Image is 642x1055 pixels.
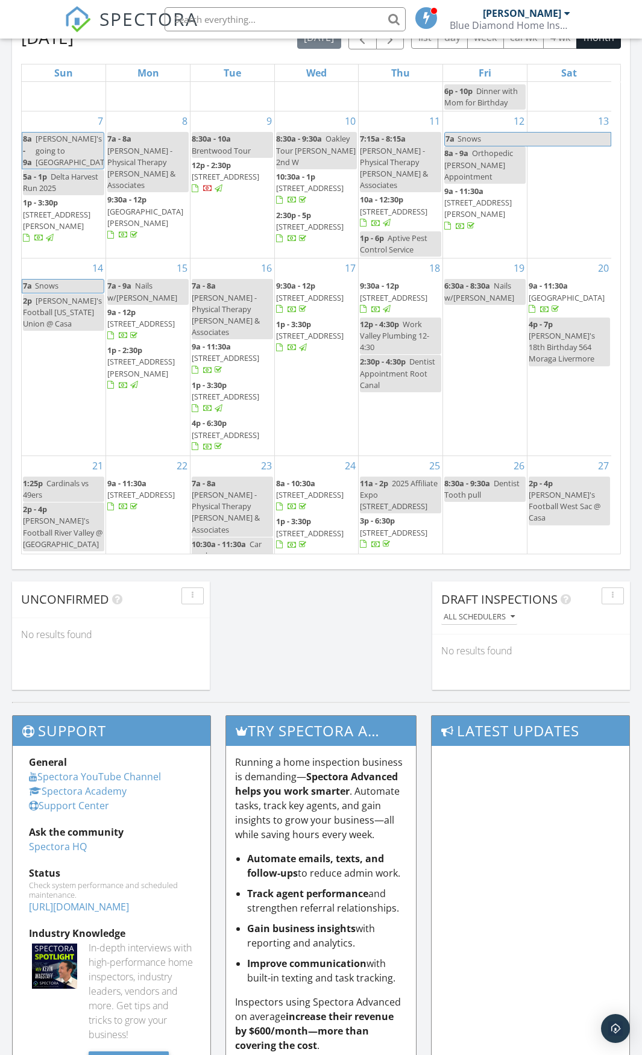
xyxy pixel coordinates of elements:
[596,111,611,131] a: Go to September 13, 2025
[23,196,104,245] a: 1p - 3:30p [STREET_ADDRESS][PERSON_NAME]
[190,258,274,456] td: Go to September 16, 2025
[52,64,75,81] a: Sunday
[443,111,527,258] td: Go to September 12, 2025
[529,280,605,314] a: 9a - 11:30a [GEOGRAPHIC_DATA]
[529,330,595,364] span: [PERSON_NAME]'s 18th Birthday 564 Moraga Livermore
[445,133,455,145] span: 7a
[264,111,274,131] a: Go to September 9, 2025
[107,345,175,390] a: 1p - 2:30p [STREET_ADDRESS][PERSON_NAME]
[192,158,273,196] a: 12p - 2:30p [STREET_ADDRESS]
[276,280,315,291] span: 9:30a - 12p
[360,527,427,538] span: [STREET_ADDRESS]
[107,478,175,512] a: 9a - 11:30a [STREET_ADDRESS]
[107,280,177,302] span: Nails w/[PERSON_NAME]
[360,280,427,314] a: 9:30a - 12p [STREET_ADDRESS]
[107,489,175,500] span: [STREET_ADDRESS]
[22,133,33,169] span: 8a - 9a
[527,455,611,564] td: Go to September 27, 2025
[192,340,273,378] a: 9a - 11:30a [STREET_ADDRESS]
[527,111,611,258] td: Go to September 13, 2025
[483,7,561,19] div: [PERSON_NAME]
[235,770,398,798] strong: Spectora Advanced helps you work smarter
[192,489,260,535] span: [PERSON_NAME] - Physical Therapy [PERSON_NAME] & Associates
[29,866,194,880] div: Status
[107,194,146,205] span: 9:30a - 12p
[443,455,527,564] td: Go to September 26, 2025
[107,343,189,393] a: 1p - 2:30p [STREET_ADDRESS][PERSON_NAME]
[107,318,175,329] span: [STREET_ADDRESS]
[527,258,611,456] td: Go to September 20, 2025
[192,418,227,428] span: 4p - 6:30p
[107,194,183,240] a: 9:30a - 12p [GEOGRAPHIC_DATA][PERSON_NAME]
[441,609,517,625] button: All schedulers
[274,258,359,456] td: Go to September 17, 2025
[360,194,427,228] a: 10a - 12:30p [STREET_ADDRESS]
[22,455,106,564] td: Go to September 21, 2025
[192,292,260,338] span: [PERSON_NAME] - Physical Therapy [PERSON_NAME] & Associates
[99,6,198,31] span: SPECTORA
[458,133,481,144] span: Snows
[276,171,315,182] span: 10:30a - 1p
[511,456,527,475] a: Go to September 26, 2025
[276,477,357,515] a: 8a - 10:30a [STREET_ADDRESS]
[441,591,558,607] span: Draft Inspections
[107,206,183,228] span: [GEOGRAPHIC_DATA][PERSON_NAME]
[107,280,131,291] span: 7a - 9a
[107,478,146,489] span: 9a - 11:30a
[29,926,194,941] div: Industry Knowledge
[23,478,89,500] span: Cardinals vs 49ers
[529,489,600,523] span: [PERSON_NAME]'s Football West Sac @ Casa
[192,391,259,402] span: [STREET_ADDRESS]
[29,900,129,913] a: [URL][DOMAIN_NAME]
[235,755,408,842] p: Running a home inspection business is demanding— . Automate tasks, track key agents, and gain ins...
[360,319,399,330] span: 12p - 4:30p
[360,356,435,390] span: Dentist Appointment Root Canal
[192,430,259,440] span: [STREET_ADDRESS]
[360,145,428,191] span: [PERSON_NAME] - Physical Therapy [PERSON_NAME] & Associates
[511,258,527,278] a: Go to September 19, 2025
[360,280,399,291] span: 9:30a - 12p
[107,307,136,318] span: 9a - 12p
[601,1014,630,1043] div: Open Intercom Messenger
[192,160,231,171] span: 12p - 2:30p
[23,171,98,193] span: Delta Harvest Run 2025
[529,279,610,317] a: 9a - 11:30a [GEOGRAPHIC_DATA]
[235,995,408,1053] p: Inspectors using Spectora Advanced on average .
[359,455,443,564] td: Go to September 25, 2025
[23,295,102,329] span: [PERSON_NAME]'s Football [US_STATE] Union @ Casa
[107,345,142,355] span: 1p - 2:30p
[276,133,356,167] span: Oakley Tour [PERSON_NAME] 2nd W
[12,618,210,651] div: No results found
[23,197,90,243] a: 1p - 3:30p [STREET_ADDRESS][PERSON_NAME]
[107,145,175,191] span: [PERSON_NAME] - Physical Therapy [PERSON_NAME] & Associates
[450,19,570,31] div: Blue Diamond Home Inspection Inc.
[360,514,441,552] a: 3p - 6:30p [STREET_ADDRESS]
[247,922,356,935] strong: Gain business insights
[360,319,429,352] span: Work Valley Plumbing 12-4:30
[192,380,227,390] span: 1p - 3:30p
[304,64,329,81] a: Wednesday
[276,279,357,317] a: 9:30a - 12p [STREET_ADDRESS]
[360,515,395,526] span: 3p - 6:30p
[443,258,527,456] td: Go to September 19, 2025
[274,111,359,258] td: Go to September 10, 2025
[444,478,520,500] span: Dentist Tooth pull
[65,6,91,33] img: The Best Home Inspection Software - Spectora
[276,319,311,330] span: 1p - 3:30p
[29,825,194,839] div: Ask the community
[274,455,359,564] td: Go to September 24, 2025
[192,478,216,489] span: 7a - 8a
[276,319,344,352] a: 1p - 3:30p [STREET_ADDRESS]
[360,194,403,205] span: 10a - 12:30p
[107,133,131,144] span: 7a - 8a
[135,64,162,81] a: Monday
[106,111,190,258] td: Go to September 8, 2025
[107,356,175,378] span: [STREET_ADDRESS][PERSON_NAME]
[247,851,408,880] li: to reduce admin work.
[360,478,388,489] span: 11a - 2p
[192,539,246,549] span: 10:30a - 11:30a
[29,756,67,769] strong: General
[276,330,344,341] span: [STREET_ADDRESS]
[360,206,427,217] span: [STREET_ADDRESS]
[360,279,441,317] a: 9:30a - 12p [STREET_ADDRESS]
